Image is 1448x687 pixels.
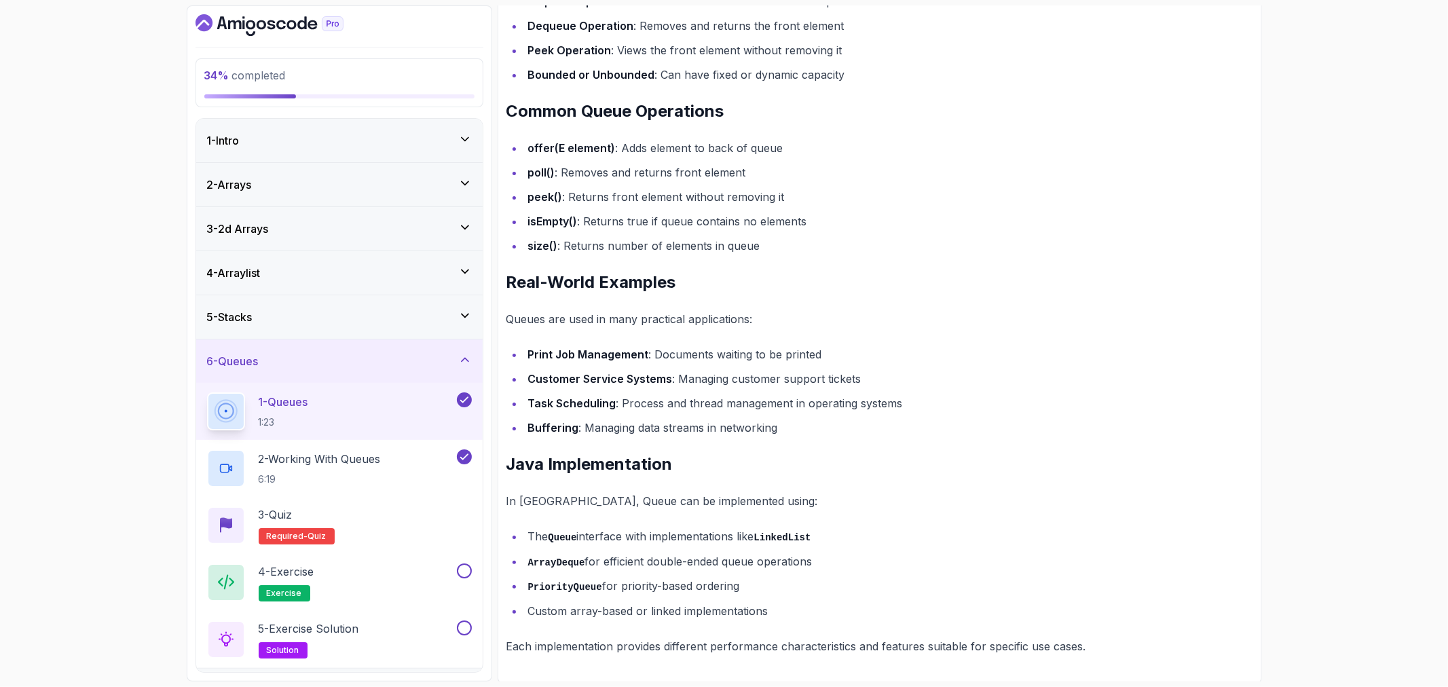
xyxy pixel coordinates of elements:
[196,339,483,383] button: 6-Queues
[308,531,327,542] span: quiz
[207,177,252,193] h3: 2 - Arrays
[528,239,558,253] strong: size()
[207,132,240,149] h3: 1 - Intro
[524,138,1253,157] li: : Adds element to back of queue
[524,369,1253,388] li: : Managing customer support tickets
[524,65,1253,84] li: : Can have fixed or dynamic capacity
[549,532,577,543] code: Queue
[506,272,1253,293] h2: Real-World Examples
[528,348,649,361] strong: Print Job Management
[528,372,673,386] strong: Customer Service Systems
[528,19,634,33] strong: Dequeue Operation
[524,16,1253,35] li: : Removes and returns the front element
[524,187,1253,206] li: : Returns front element without removing it
[524,552,1253,572] li: for efficient double-ended queue operations
[204,69,229,82] span: 34 %
[528,582,602,593] code: PriorityQueue
[207,353,259,369] h3: 6 - Queues
[207,221,269,237] h3: 3 - 2d Arrays
[528,43,612,57] strong: Peek Operation
[524,418,1253,437] li: : Managing data streams in networking
[207,449,472,487] button: 2-Working With Queues6:19
[528,190,563,204] strong: peek()
[524,163,1253,182] li: : Removes and returns front element
[524,41,1253,60] li: : Views the front element without removing it
[506,310,1253,329] p: Queues are used in many practical applications:
[207,309,253,325] h3: 5 - Stacks
[754,532,811,543] code: LinkedList
[524,601,1253,620] li: Custom array-based or linked implementations
[196,251,483,295] button: 4-Arraylist
[506,100,1253,122] h2: Common Queue Operations
[524,394,1253,413] li: : Process and thread management in operating systems
[524,576,1253,596] li: for priority-based ordering
[524,345,1253,364] li: : Documents waiting to be printed
[506,491,1253,510] p: In [GEOGRAPHIC_DATA], Queue can be implemented using:
[528,215,578,228] strong: isEmpty()
[528,68,655,81] strong: Bounded or Unbounded
[524,212,1253,231] li: : Returns true if queue contains no elements
[196,14,375,36] a: Dashboard
[267,588,302,599] span: exercise
[528,166,555,179] strong: poll()
[196,119,483,162] button: 1-Intro
[506,637,1253,656] p: Each implementation provides different performance characteristics and features suitable for spec...
[528,557,585,568] code: ArrayDeque
[259,563,314,580] p: 4 - Exercise
[196,207,483,250] button: 3-2d Arrays
[259,394,308,410] p: 1 - Queues
[207,620,472,658] button: 5-Exercise Solutionsolution
[528,396,616,410] strong: Task Scheduling
[259,620,359,637] p: 5 - Exercise Solution
[259,472,381,486] p: 6:19
[207,506,472,544] button: 3-QuizRequired-quiz
[267,531,308,542] span: Required-
[528,421,579,434] strong: Buffering
[259,506,293,523] p: 3 - Quiz
[524,236,1253,255] li: : Returns number of elements in queue
[524,527,1253,546] li: The interface with implementations like
[259,451,381,467] p: 2 - Working With Queues
[207,392,472,430] button: 1-Queues1:23
[207,563,472,601] button: 4-Exerciseexercise
[207,265,261,281] h3: 4 - Arraylist
[506,453,1253,475] h2: Java Implementation
[267,645,299,656] span: solution
[528,141,616,155] strong: offer(E element)
[196,295,483,339] button: 5-Stacks
[204,69,286,82] span: completed
[259,415,308,429] p: 1:23
[196,163,483,206] button: 2-Arrays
